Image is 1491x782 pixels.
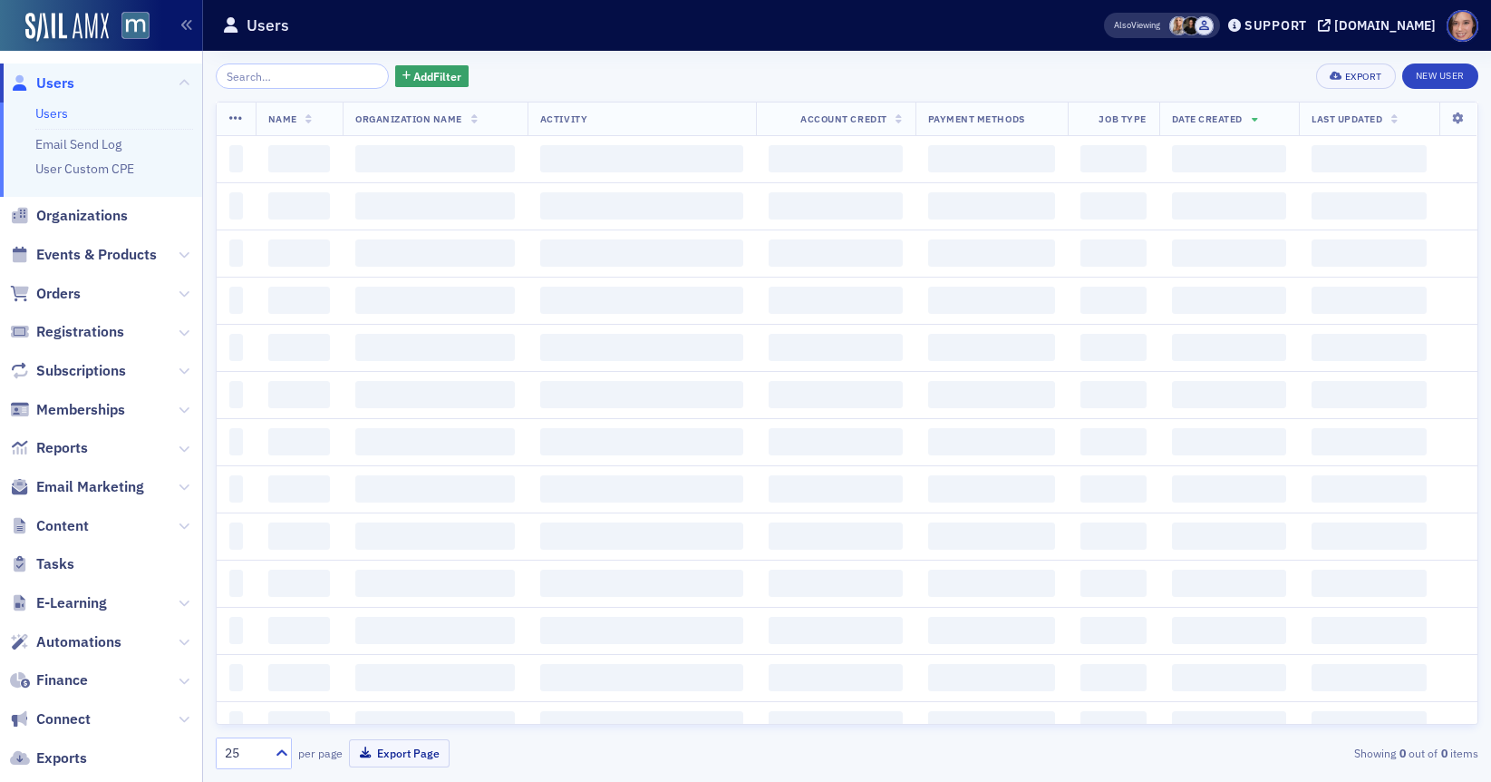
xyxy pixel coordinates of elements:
span: ‌ [355,287,515,314]
span: ‌ [1172,475,1286,503]
a: Subscriptions [10,361,126,381]
span: ‌ [355,239,515,267]
span: ‌ [540,711,743,738]
span: Lauren McDonough [1182,16,1201,35]
span: ‌ [229,428,243,455]
span: ‌ [769,475,903,503]
a: Email Marketing [10,477,144,497]
div: Also [1114,19,1131,31]
a: Reports [10,438,88,458]
span: ‌ [1172,428,1286,455]
span: Add Filter [413,68,461,84]
span: ‌ [769,428,903,455]
a: Automations [10,632,121,652]
a: Orders [10,284,81,304]
a: Content [10,516,89,536]
span: ‌ [355,145,515,172]
span: ‌ [540,664,743,691]
div: Export [1345,72,1382,82]
span: Organization Name [355,112,462,125]
span: ‌ [268,192,331,220]
span: ‌ [540,287,743,314]
span: Emily Trott [1169,16,1188,35]
span: ‌ [928,523,1056,550]
a: Email Send Log [35,136,121,152]
span: Automations [36,632,121,652]
span: ‌ [355,381,515,408]
span: ‌ [1172,145,1286,172]
a: Finance [10,670,88,690]
span: ‌ [268,570,331,597]
span: ‌ [769,570,903,597]
span: ‌ [1312,523,1427,550]
span: ‌ [1312,239,1427,267]
div: Support [1244,17,1307,34]
span: ‌ [1080,239,1146,267]
button: AddFilter [395,65,470,88]
span: ‌ [268,617,331,644]
span: Justin Chase [1195,16,1214,35]
span: ‌ [540,145,743,172]
span: ‌ [540,381,743,408]
span: Exports [36,748,87,768]
span: ‌ [355,523,515,550]
span: ‌ [229,617,243,644]
span: ‌ [540,523,743,550]
span: ‌ [928,334,1056,361]
span: ‌ [268,334,331,361]
span: ‌ [540,570,743,597]
span: ‌ [1312,428,1427,455]
span: Finance [36,670,88,690]
span: ‌ [1080,617,1146,644]
span: ‌ [268,145,331,172]
span: Content [36,516,89,536]
span: ‌ [540,239,743,267]
span: ‌ [928,711,1056,738]
span: ‌ [1312,711,1427,738]
span: ‌ [769,192,903,220]
span: ‌ [769,617,903,644]
img: SailAMX [25,13,109,42]
span: Memberships [36,400,125,420]
label: per page [298,745,343,761]
span: ‌ [229,239,243,267]
span: ‌ [268,239,331,267]
span: ‌ [540,428,743,455]
span: ‌ [1312,617,1427,644]
span: ‌ [268,523,331,550]
span: ‌ [229,287,243,314]
span: ‌ [229,192,243,220]
span: ‌ [229,570,243,597]
span: ‌ [769,239,903,267]
span: ‌ [769,711,903,738]
a: Users [10,73,74,93]
span: ‌ [229,711,243,738]
span: ‌ [268,475,331,503]
span: ‌ [1312,287,1427,314]
span: ‌ [229,475,243,503]
span: ‌ [1080,570,1146,597]
span: ‌ [355,192,515,220]
a: Exports [10,748,87,768]
span: ‌ [1172,334,1286,361]
span: ‌ [769,287,903,314]
span: ‌ [928,145,1056,172]
a: Organizations [10,206,128,226]
span: Date Created [1172,112,1243,125]
div: 25 [225,744,265,763]
span: ‌ [1172,664,1286,691]
span: ‌ [355,664,515,691]
span: ‌ [1172,523,1286,550]
span: ‌ [1080,334,1146,361]
span: ‌ [928,664,1056,691]
span: ‌ [540,617,743,644]
span: Tasks [36,554,74,574]
img: SailAMX [121,12,150,40]
button: [DOMAIN_NAME] [1318,19,1442,32]
span: ‌ [1080,475,1146,503]
span: Viewing [1114,19,1160,32]
span: Reports [36,438,88,458]
span: ‌ [928,570,1056,597]
span: Account Credit [800,112,886,125]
